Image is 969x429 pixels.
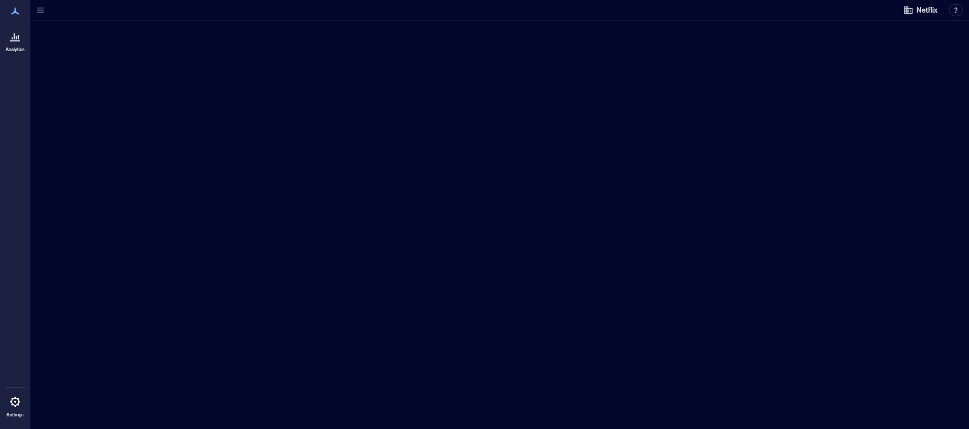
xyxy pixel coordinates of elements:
[900,2,941,18] button: Netflix
[6,46,25,53] p: Analytics
[916,5,938,15] span: Netflix
[7,412,24,418] p: Settings
[3,390,27,421] a: Settings
[3,24,28,56] a: Analytics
